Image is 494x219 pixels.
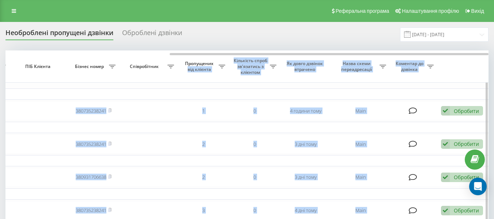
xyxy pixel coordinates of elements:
[233,58,270,75] span: Кількість спроб зв'язатись з клієнтом
[122,29,182,40] div: Оброблені дзвінки
[76,141,106,147] a: 380735238241
[76,207,106,214] a: 380735238241
[454,140,479,147] div: Обробити
[280,168,331,187] td: 3 дні тому
[76,107,106,114] a: 380735238241
[280,135,331,154] td: 3 дні тому
[471,8,484,14] span: Вихід
[229,101,280,121] td: 0
[178,101,229,121] td: 1
[336,8,389,14] span: Реферальна програма
[331,135,390,154] td: Main
[5,29,113,40] div: Необроблені пропущені дзвінки
[454,207,479,214] div: Обробити
[72,64,109,69] span: Бізнес номер
[229,135,280,154] td: 0
[280,101,331,121] td: 4 години тому
[331,168,390,187] td: Main
[229,168,280,187] td: 0
[178,168,229,187] td: 2
[286,61,325,72] span: Як довго дзвінок втрачено
[393,61,427,72] span: Коментар до дзвінка
[335,61,380,72] span: Назва схеми переадресації
[454,174,479,181] div: Обробити
[402,8,459,14] span: Налаштування профілю
[469,178,487,195] div: Open Intercom Messenger
[16,64,62,69] span: ПІБ Клієнта
[454,107,479,114] div: Обробити
[76,174,106,180] a: 380931706638
[181,61,219,72] span: Пропущених від клієнта
[178,135,229,154] td: 2
[123,64,167,69] span: Співробітник
[331,101,390,121] td: Main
